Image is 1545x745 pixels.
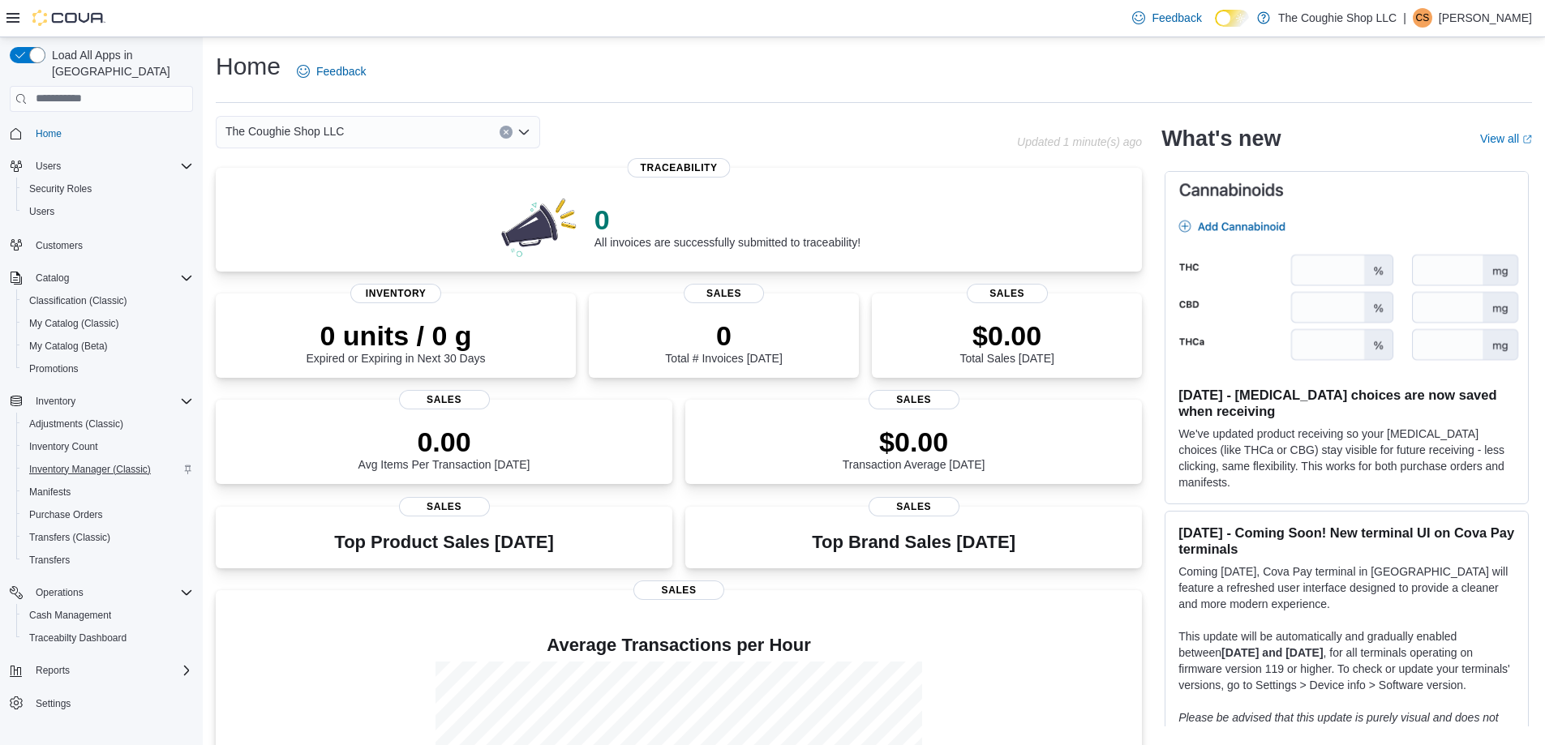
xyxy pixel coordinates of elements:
[29,609,111,622] span: Cash Management
[23,606,193,625] span: Cash Management
[36,272,69,285] span: Catalog
[23,414,193,434] span: Adjustments (Classic)
[843,426,985,471] div: Transaction Average [DATE]
[1178,628,1515,693] p: This update will be automatically and gradually enabled between , for all terminals operating on ...
[869,390,959,409] span: Sales
[16,481,200,503] button: Manifests
[29,661,193,680] span: Reports
[29,182,92,195] span: Security Roles
[36,127,62,140] span: Home
[3,659,200,682] button: Reports
[812,533,1015,552] h3: Top Brand Sales [DATE]
[29,632,127,644] span: Traceabilty Dashboard
[1416,8,1430,28] span: CS
[29,417,123,430] span: Adjustments (Classic)
[29,317,119,330] span: My Catalog (Classic)
[29,583,193,602] span: Operations
[1215,10,1249,27] input: Dark Mode
[869,497,959,516] span: Sales
[16,413,200,435] button: Adjustments (Classic)
[594,203,860,249] div: All invoices are successfully submitted to traceability!
[628,158,731,178] span: Traceability
[967,284,1048,303] span: Sales
[1215,27,1216,28] span: Dark Mode
[23,179,193,199] span: Security Roles
[23,336,193,356] span: My Catalog (Beta)
[23,291,134,310] a: Classification (Classic)
[316,63,366,79] span: Feedback
[16,200,200,223] button: Users
[29,531,110,544] span: Transfers (Classic)
[16,358,200,380] button: Promotions
[29,583,90,602] button: Operations
[1178,524,1515,557] h3: [DATE] - Coming Soon! New terminal UI on Cova Pay terminals
[3,390,200,413] button: Inventory
[29,392,82,411] button: Inventory
[1178,711,1499,740] em: Please be advised that this update is purely visual and does not impact payment functionality.
[229,636,1129,655] h4: Average Transactions per Hour
[1221,646,1323,659] strong: [DATE] and [DATE]
[36,586,84,599] span: Operations
[334,533,553,552] h3: Top Product Sales [DATE]
[16,604,200,627] button: Cash Management
[1017,135,1142,148] p: Updated 1 minute(s) ago
[23,359,193,379] span: Promotions
[23,179,98,199] a: Security Roles
[684,284,765,303] span: Sales
[23,528,117,547] a: Transfers (Classic)
[23,437,105,456] a: Inventory Count
[23,628,193,648] span: Traceabilty Dashboard
[350,284,441,303] span: Inventory
[307,319,486,352] p: 0 units / 0 g
[29,693,193,713] span: Settings
[1480,132,1532,145] a: View allExternal link
[23,482,77,502] a: Manifests
[23,550,76,570] a: Transfers
[3,267,200,289] button: Catalog
[1178,387,1515,419] h3: [DATE] - [MEDICAL_DATA] choices are now saved when receiving
[216,50,281,83] h1: Home
[497,194,582,259] img: 0
[517,126,530,139] button: Open list of options
[36,395,75,408] span: Inventory
[23,414,130,434] a: Adjustments (Classic)
[843,426,985,458] p: $0.00
[23,202,61,221] a: Users
[23,606,118,625] a: Cash Management
[500,126,513,139] button: Clear input
[225,122,344,141] span: The Coughie Shop LLC
[358,426,530,458] p: 0.00
[23,314,193,333] span: My Catalog (Classic)
[594,203,860,236] p: 0
[29,392,193,411] span: Inventory
[29,268,75,288] button: Catalog
[29,123,193,143] span: Home
[29,234,193,255] span: Customers
[307,319,486,365] div: Expired or Expiring in Next 30 Days
[1522,135,1532,144] svg: External link
[23,628,133,648] a: Traceabilty Dashboard
[399,497,490,516] span: Sales
[23,291,193,310] span: Classification (Classic)
[3,155,200,178] button: Users
[45,47,193,79] span: Load All Apps in [GEOGRAPHIC_DATA]
[29,554,70,567] span: Transfers
[665,319,782,365] div: Total # Invoices [DATE]
[29,236,89,255] a: Customers
[959,319,1054,365] div: Total Sales [DATE]
[29,340,108,353] span: My Catalog (Beta)
[36,239,83,252] span: Customers
[29,694,77,713] a: Settings
[29,124,68,143] a: Home
[1126,2,1208,34] a: Feedback
[23,505,109,524] a: Purchase Orders
[1278,8,1397,28] p: The Coughie Shop LLC
[23,359,85,379] a: Promotions
[23,482,193,502] span: Manifests
[23,460,193,479] span: Inventory Manager (Classic)
[1178,563,1515,612] p: Coming [DATE], Cova Pay terminal in [GEOGRAPHIC_DATA] will feature a refreshed user interface des...
[29,156,193,176] span: Users
[29,463,151,476] span: Inventory Manager (Classic)
[3,122,200,145] button: Home
[23,528,193,547] span: Transfers (Classic)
